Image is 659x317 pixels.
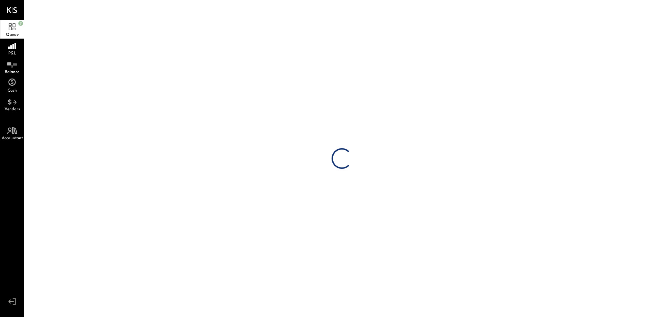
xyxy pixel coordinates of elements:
a: Balance [0,57,24,76]
a: Cash [0,76,24,94]
a: Vendors [0,94,24,113]
span: Cash [8,89,17,93]
span: Vendors [4,107,20,111]
a: Queue [0,20,24,39]
span: Accountant [2,136,23,140]
span: Queue [6,33,19,37]
span: Balance [5,70,19,74]
a: P&L [0,39,24,57]
span: P&L [8,51,16,55]
a: Accountant [0,123,24,142]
